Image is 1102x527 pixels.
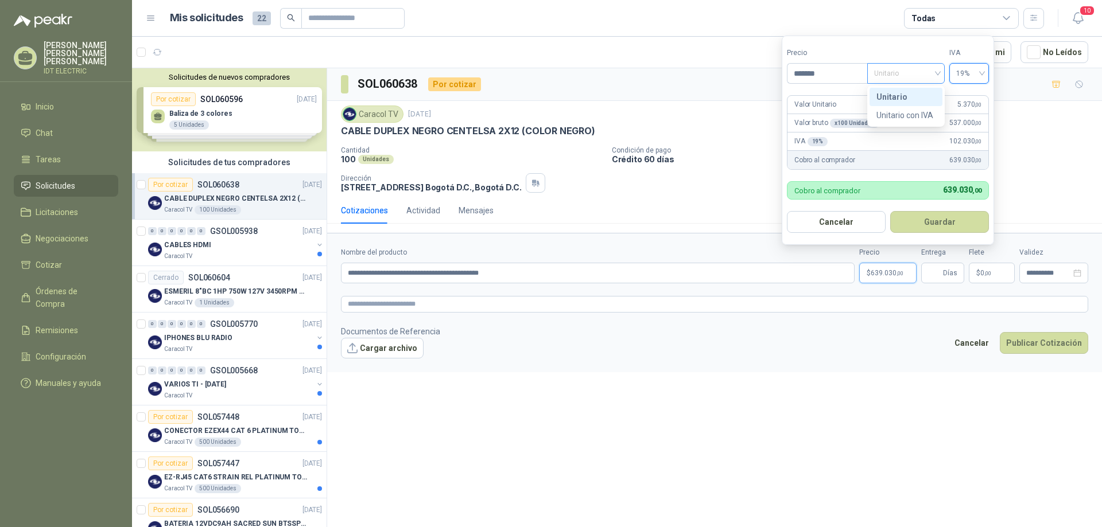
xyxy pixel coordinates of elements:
[870,106,942,124] div: Unitario con IVA
[949,118,981,128] span: 537.000
[36,232,88,245] span: Negociaciones
[787,48,867,58] label: Precio
[148,178,193,192] div: Por cotizar
[870,88,942,106] div: Unitario
[302,319,322,330] p: [DATE]
[14,372,118,394] a: Manuales y ayuda
[36,206,78,218] span: Licitaciones
[132,452,327,498] a: Por cotizarSOL057447[DATE] Company LogoEZ-RJ45 CAT6 STRAIN REL PLATINUM TOOLSCaracol TV500 Unidades
[148,364,324,400] a: 0 0 0 0 0 0 GSOL005668[DATE] Company LogoVARIOS TI - [DATE]Caracol TV
[164,484,192,493] p: Caracol TV
[949,155,981,166] span: 639.030
[341,154,356,164] p: 100
[197,181,239,189] p: SOL060638
[148,428,162,442] img: Company Logo
[197,459,239,467] p: SOL057447
[794,187,860,194] p: Cobro al comprador
[612,146,1097,154] p: Condición de pago
[195,205,241,214] div: 100 Unidades
[148,224,324,261] a: 0 0 0 0 0 0 GSOL005938[DATE] Company LogoCABLES HDMICaracol TV
[158,227,166,235] div: 0
[871,270,903,276] span: 639.030
[859,263,917,283] p: $639.030,00
[197,366,205,374] div: 0
[302,458,322,469] p: [DATE]
[1019,247,1088,258] label: Validez
[132,151,327,173] div: Solicitudes de tus compradores
[170,10,243,26] h1: Mis solicitudes
[44,68,118,75] p: IDT ELECTRIC
[210,227,258,235] p: GSOL005938
[168,366,176,374] div: 0
[158,366,166,374] div: 0
[859,247,917,258] label: Precio
[164,425,307,436] p: CONECTOR EZEX44 CAT 6 PLATINUM TOOLS
[36,350,86,363] span: Configuración
[341,146,603,154] p: Cantidad
[36,153,61,166] span: Tareas
[975,102,981,108] span: ,00
[168,227,176,235] div: 0
[459,204,494,217] div: Mensajes
[148,382,162,396] img: Company Logo
[188,274,230,282] p: SOL060604
[164,286,307,297] p: ESMERIL 8"BC 1HP 750W 127V 3450RPM URREA
[1079,5,1095,16] span: 10
[341,174,521,182] p: Dirección
[14,149,118,170] a: Tareas
[975,157,981,163] span: ,00
[302,365,322,376] p: [DATE]
[876,91,936,103] div: Unitario
[36,377,101,389] span: Manuales y ayuda
[177,227,186,235] div: 0
[36,100,54,113] span: Inicio
[341,106,403,123] div: Caracol TV
[164,345,192,354] p: Caracol TV
[132,405,327,452] a: Por cotizarSOL057448[DATE] Company LogoCONECTOR EZEX44 CAT 6 PLATINUM TOOLSCaracol TV500 Unidades
[164,391,192,400] p: Caracol TV
[132,173,327,220] a: Por cotizarSOL060638[DATE] Company LogoCABLE DUPLEX NEGRO CENTELSA 2X12 (COLOR NEGRO)Caracol TV10...
[302,505,322,516] p: [DATE]
[975,120,981,126] span: ,00
[287,14,295,22] span: search
[943,263,957,283] span: Días
[148,317,324,354] a: 0 0 0 0 0 0 GSOL005770[DATE] Company LogoIPHONES BLU RADIOCaracol TV
[148,503,193,517] div: Por cotizar
[195,298,234,307] div: 1 Unidades
[36,285,107,310] span: Órdenes de Compra
[168,320,176,328] div: 0
[341,338,424,358] button: Cargar archivo
[137,73,322,81] button: Solicitudes de nuevos compradores
[408,109,431,120] p: [DATE]
[36,324,78,337] span: Remisiones
[980,270,991,276] span: 0
[164,438,192,447] p: Caracol TV
[148,335,162,349] img: Company Logo
[187,227,196,235] div: 0
[341,247,855,258] label: Nombre del producto
[132,68,327,151] div: Solicitudes de nuevos compradoresPor cotizarSOL060596[DATE] Baliza de 3 colores5 UnidadesPor coti...
[14,280,118,315] a: Órdenes de Compra
[187,366,196,374] div: 0
[794,99,836,110] p: Valor Unitario
[195,484,241,493] div: 500 Unidades
[148,289,162,303] img: Company Logo
[948,332,995,354] button: Cancelar
[956,65,982,82] span: 19%
[341,182,521,192] p: [STREET_ADDRESS] Bogotá D.C. , Bogotá D.C.
[943,185,981,194] span: 639.030
[302,272,322,283] p: [DATE]
[830,119,879,128] div: x 100 Unidades
[164,240,211,251] p: CABLES HDMI
[44,41,118,65] p: [PERSON_NAME] [PERSON_NAME] [PERSON_NAME]
[1020,41,1088,63] button: No Leídos
[14,319,118,341] a: Remisiones
[177,320,186,328] div: 0
[794,118,879,128] p: Valor bruto
[164,472,307,483] p: EZ-RJ45 CAT6 STRAIN REL PLATINUM TOOLS
[975,138,981,145] span: ,00
[36,179,75,192] span: Solicitudes
[949,48,989,58] label: IVA
[14,122,118,144] a: Chat
[164,193,307,204] p: CABLE DUPLEX NEGRO CENTELSA 2X12 (COLOR NEGRO)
